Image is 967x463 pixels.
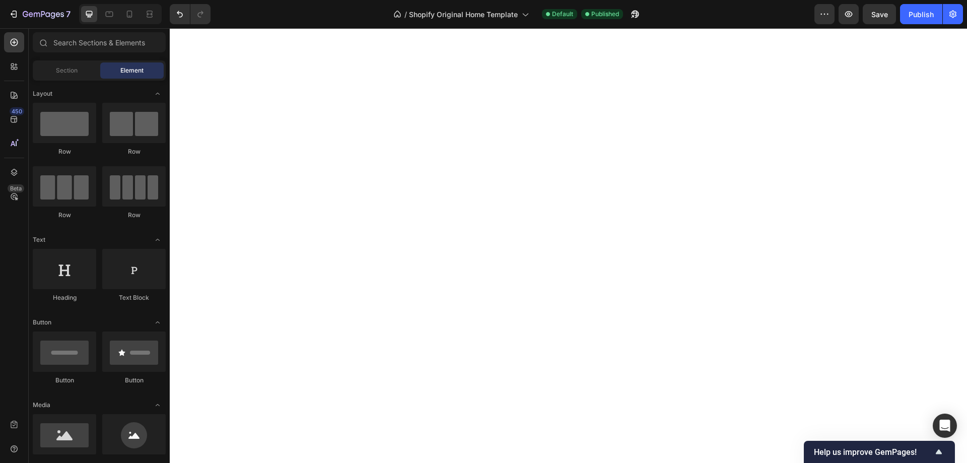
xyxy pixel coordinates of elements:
div: Open Intercom Messenger [933,414,957,438]
div: Row [33,147,96,156]
span: Element [120,66,144,75]
div: 450 [10,107,24,115]
span: Section [56,66,78,75]
span: Text [33,235,45,244]
span: Toggle open [150,397,166,413]
input: Search Sections & Elements [33,32,166,52]
div: Text Block [102,293,166,302]
div: Button [33,376,96,385]
div: Undo/Redo [170,4,211,24]
div: Button [102,376,166,385]
span: Default [552,10,573,19]
button: Publish [900,4,942,24]
span: Toggle open [150,314,166,330]
div: Row [102,211,166,220]
div: Row [33,211,96,220]
span: Layout [33,89,52,98]
span: Toggle open [150,86,166,102]
span: Save [871,10,888,19]
iframe: Design area [170,28,967,463]
div: Heading [33,293,96,302]
button: Save [863,4,896,24]
span: / [404,9,407,20]
span: Help us improve GemPages! [814,447,933,457]
div: Row [102,147,166,156]
span: Shopify Original Home Template [409,9,518,20]
div: Publish [909,9,934,20]
button: Show survey - Help us improve GemPages! [814,446,945,458]
span: Media [33,401,50,410]
button: 7 [4,4,75,24]
span: Toggle open [150,232,166,248]
div: Beta [8,184,24,192]
span: Published [591,10,619,19]
span: Button [33,318,51,327]
p: 7 [66,8,71,20]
